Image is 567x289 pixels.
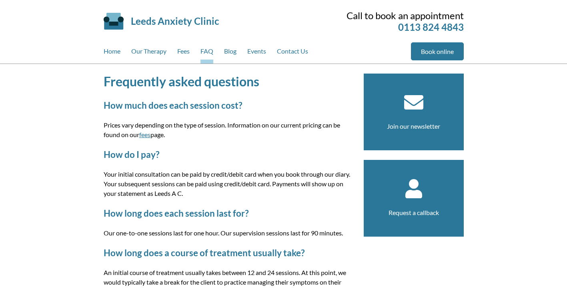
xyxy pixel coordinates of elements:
a: Home [104,42,120,64]
h2: How long does a course of treatment usually take? [104,247,354,258]
a: Contact Us [277,42,308,64]
a: Leeds Anxiety Clinic [131,15,219,27]
a: Join our newsletter [387,122,440,130]
a: FAQ [200,42,213,64]
a: 0113 824 4843 [398,21,464,33]
a: Our Therapy [131,42,166,64]
p: Our one-to-one sessions last for one hour. Our supervision sessions last for 90 minutes. [104,228,354,238]
a: Book online [411,42,464,60]
a: Events [247,42,266,64]
a: Request a callback [389,209,439,216]
h2: How long does each session last for? [104,208,354,219]
p: Your initial consultation can be paid by credit/debit card when you book through our diary. Your ... [104,169,354,198]
h2: How much does each session cost? [104,100,354,111]
a: fees [139,131,150,138]
p: Prices vary depending on the type of session. Information on our current pricing can be found on ... [104,120,354,140]
a: Fees [177,42,190,64]
a: Blog [224,42,236,64]
h2: How do I pay? [104,149,354,160]
h1: Frequently asked questions [104,74,354,89]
